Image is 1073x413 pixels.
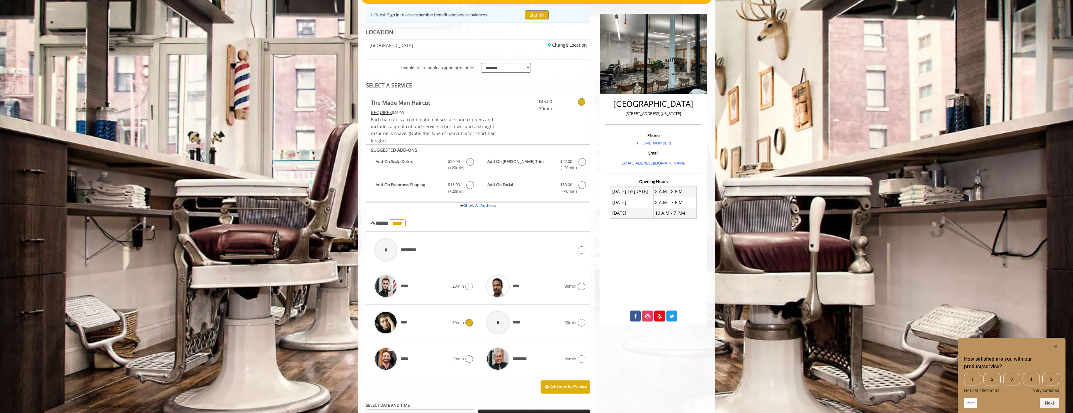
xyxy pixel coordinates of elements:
span: (+20min ) [557,165,575,171]
a: [PHONE_NUMBER] [636,140,671,146]
b: LOCATION [366,28,393,36]
p: [STREET_ADDRESS][US_STATE] [607,110,700,117]
span: Very satisfied [1033,388,1059,393]
h3: Opening Hours [605,179,701,184]
b: The Made Man Haircut [371,98,430,107]
button: Next question [1040,398,1059,408]
td: 8 A.M - 8 P.M [653,186,696,197]
b: Add-On Eyebrows Shaping [376,181,442,195]
span: Each haircut is a combination of scissors and clippers and includes a great cut and service, a ho... [371,117,496,144]
span: This service needs some Advance to be paid before we block your appointment [371,109,392,115]
h2: [GEOGRAPHIC_DATA] [607,99,700,108]
a: Change Location [548,42,587,48]
span: 1 [964,373,981,385]
b: SUGGESTED ADD-ONS [371,147,417,153]
label: Add-On Beard Trim [481,158,587,173]
button: Sign In [525,10,549,19]
div: How satisfied are you with our product/service? Select an option from 1 to 5, with 1 being Not sa... [964,343,1059,408]
b: Add Another Service [550,384,587,389]
button: Hide survey [1052,343,1059,350]
div: Hi Guest! Sign in to access and [369,12,487,18]
span: 3 [1003,373,1020,385]
td: [DATE] [610,208,654,218]
b: Add-On Facial [487,181,554,195]
h3: Phone [607,133,700,138]
span: (+40min ) [557,188,575,195]
span: 4 [1023,373,1040,385]
span: [GEOGRAPHIC_DATA] [369,43,413,48]
span: 30min [565,283,576,290]
span: 5 [1042,373,1059,385]
td: 8 A.M - 7 P.M [653,197,696,208]
span: 2 [983,373,1000,385]
h2: How satisfied are you with our product/service? Select an option from 1 to 5, with 1 being Not sa... [964,355,1059,370]
b: member benefits [417,12,449,18]
div: How satisfied are you with our product/service? Select an option from 1 to 5, with 1 being Not sa... [964,373,1059,393]
span: $50.00 [560,181,572,188]
label: Add-On Scalp Detox [369,158,475,173]
h3: Email [607,151,700,155]
a: Show All Add-ons [464,202,496,208]
td: [DATE] [610,197,654,208]
span: $15.00 [448,181,460,188]
span: $27.00 [560,158,572,165]
span: (+20min ) [445,165,463,171]
div: SELECT A SERVICE [366,82,590,88]
label: Add-On Facial [481,181,587,196]
span: 20min [565,356,576,362]
td: [DATE] To [DATE] [610,186,654,197]
button: Add AnotherService [541,380,590,394]
b: Add-On [PERSON_NAME] Trim [487,158,554,171]
span: $45.00 [515,98,552,105]
b: service balances [457,12,487,18]
td: 10 A.M - 7 P.M [653,208,696,218]
span: Not satisfied at all [964,388,999,393]
b: Add-On Scalp Detox [376,158,442,171]
b: SELECT DATE AND TIME [366,402,410,408]
span: 30min [452,356,464,362]
span: 30min [515,105,552,112]
span: 20min [452,283,464,290]
span: 20min [565,319,576,326]
label: Add-On Eyebrows Shaping [369,181,475,196]
a: [EMAIL_ADDRESS][DOMAIN_NAME] [620,160,686,166]
span: I would like to book an appointment for [401,65,475,71]
span: $50.00 [448,158,460,165]
span: 30min [452,319,464,326]
span: (+20min ) [445,188,463,195]
div: The Made Man Haircut Add-onS [366,144,590,202]
div: $48.00 [371,109,497,116]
